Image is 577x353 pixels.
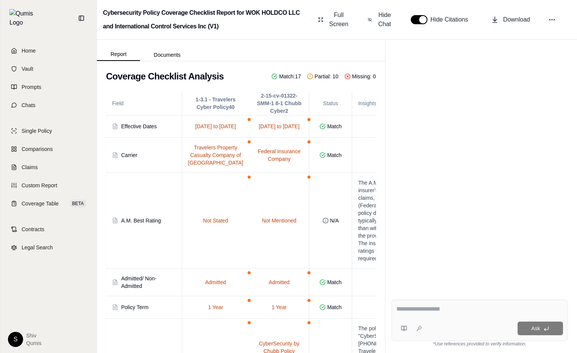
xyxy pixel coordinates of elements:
th: Field [106,92,182,115]
a: Legal Search [5,239,92,256]
span: Needs Review [248,118,251,121]
span: Missing: 0 [345,73,376,80]
th: Insights [352,92,478,115]
span: Needs Review [307,271,310,274]
a: Home [5,42,92,59]
div: *Use references provided to verify information. [391,341,568,347]
span: Match [327,278,342,286]
img: Qumis Logo [9,9,38,27]
a: Prompts [5,79,92,95]
a: Contracts [5,221,92,238]
button: Download [488,12,533,27]
span: Full Screen [328,11,349,29]
span: Comparisons [22,145,53,153]
span: Travelers Property Casualty Company of [GEOGRAPHIC_DATA] [188,144,243,166]
span: 1-3.1 - Travelers Cyber Policy40 [188,96,243,111]
span: 1 Year [208,303,223,311]
span: Partial: 10 [307,73,338,80]
span: Hide Chat [377,11,393,29]
span: Single Policy [22,127,52,135]
button: Hide Chat [365,8,396,32]
span: N/A [330,217,339,224]
span: Federal Insurance Company [255,148,303,163]
div: Admitted/ Non-Admitted [121,275,176,290]
span: Download [503,15,530,24]
span: Not Mentioned [262,217,296,224]
a: Single Policy [5,123,92,139]
span: 2-15-cv-01322-SMM-1 8-1 Chubb Cyber2 [255,92,303,115]
div: Effective Dates [121,123,157,130]
span: BETA [70,200,86,207]
span: Home [22,47,36,54]
div: A.M. Best Rating [121,217,161,224]
span: Claims [22,163,38,171]
span: Match [327,151,342,159]
button: Ask [518,322,563,335]
span: Legal Search [22,244,53,251]
span: [DATE] to [DATE] [195,123,236,130]
span: Ask [531,325,540,331]
span: Contracts [22,225,44,233]
span: Match [327,303,342,311]
span: Needs Review [248,321,251,324]
div: S [8,332,23,347]
span: Vault [22,65,33,73]
span: Needs Review [307,176,310,179]
span: Shiv [26,332,41,339]
span: Coverage Table [22,200,59,207]
a: Coverage TableBETA [5,195,92,212]
span: Needs Review [248,299,251,302]
span: Admitted [205,278,226,286]
span: Qumis [26,339,41,347]
span: Needs Review [307,299,310,302]
a: Claims [5,159,92,176]
button: Full Screen [315,8,352,32]
button: Report [97,48,140,61]
span: Needs Review [248,140,251,143]
h2: Coverage Checklist Analysis [106,70,224,82]
span: Match [327,123,342,130]
span: Prompts [22,83,41,91]
span: Needs Review [248,271,251,274]
a: Chats [5,97,92,114]
a: Vault [5,61,92,77]
div: Policy Term [121,303,148,311]
span: 1 Year [271,303,287,311]
h2: Cybersecurity Policy Coverage Checklist Report for WOK HOLDCO LLC and International Control Servi... [103,6,308,33]
a: Custom Report [5,177,92,194]
span: Not Stated [203,217,228,224]
span: Admitted [269,278,290,286]
span: Needs Review [248,176,251,179]
span: Custom Report [22,182,57,189]
span: Needs Review [307,321,310,324]
span: Hide Citations [430,15,473,24]
span: [DATE] to [DATE] [259,123,299,130]
span: Needs Review [307,118,310,121]
button: Documents [140,49,194,61]
p: The A.M. Best rating, a key indicator of an insurer's financial strength and ability to pay claim... [358,179,472,262]
span: Needs Review [307,140,310,143]
a: Comparisons [5,141,92,157]
button: Collapse sidebar [75,12,87,24]
span: Match: 17 [271,73,301,80]
span: Chats [22,101,36,109]
th: Status [309,92,352,115]
div: Carrier [121,151,137,159]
